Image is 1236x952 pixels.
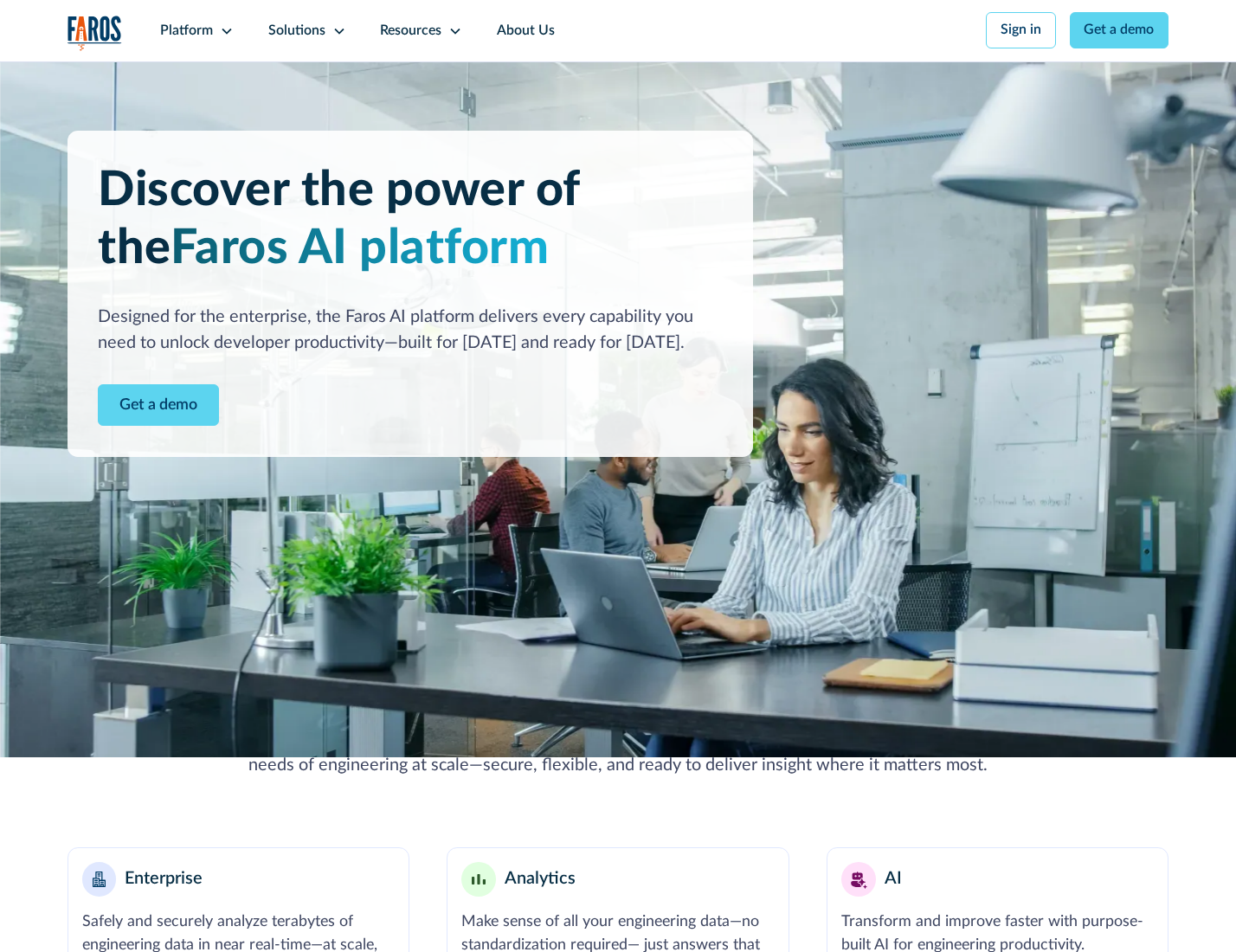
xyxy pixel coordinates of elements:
[171,224,550,273] span: Faros AI platform
[125,866,203,892] div: Enterprise
[472,874,486,885] img: Minimalist bar chart analytics icon
[845,865,872,892] img: AI robot or assistant icon
[380,21,441,42] div: Resources
[98,384,219,427] a: Contact Modal
[98,305,722,357] div: Designed for the enterprise, the Faros AI platform delivers every capability you need to unlock d...
[68,16,123,51] a: home
[160,21,213,42] div: Platform
[885,866,902,892] div: AI
[268,21,325,42] div: Solutions
[68,16,123,51] img: Logo of the analytics and reporting company Faros.
[986,12,1056,48] a: Sign in
[505,866,576,892] div: Analytics
[98,162,722,278] h1: Discover the power of the
[93,872,106,887] img: Enterprise building blocks or structure icon
[1070,12,1169,48] a: Get a demo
